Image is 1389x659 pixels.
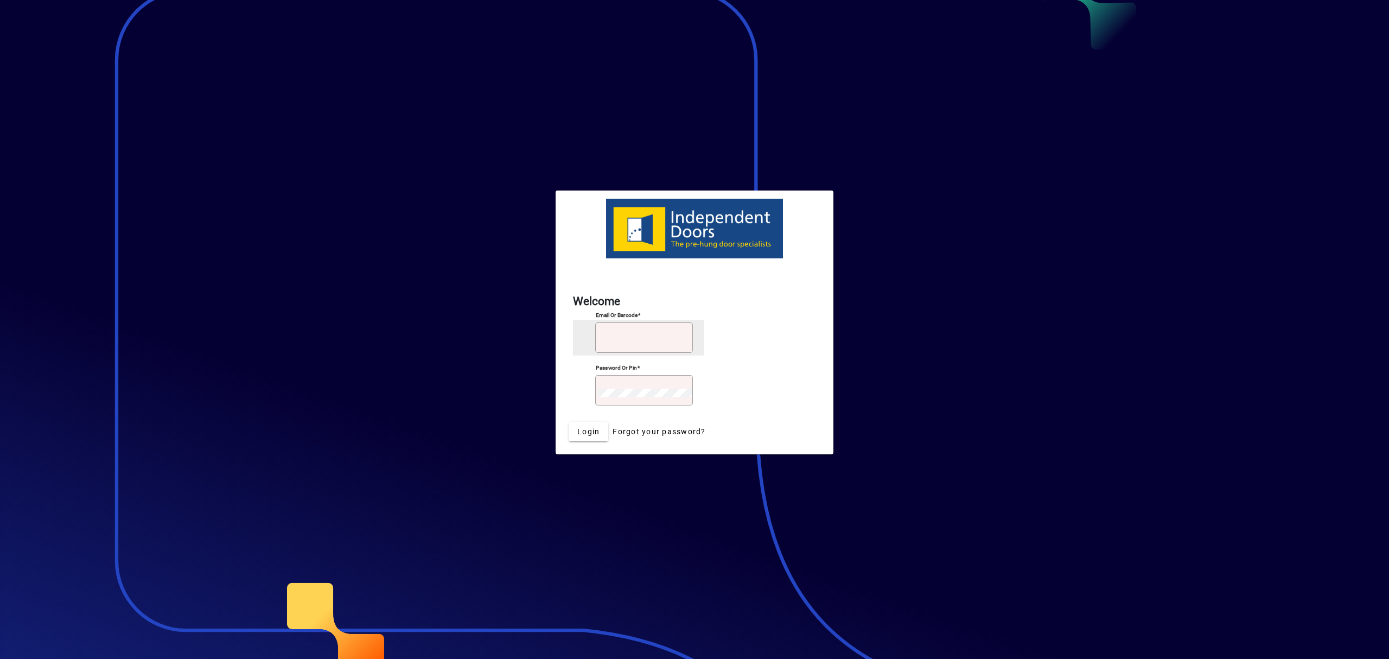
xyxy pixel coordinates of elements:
[608,422,710,441] a: Forgot your password?
[596,364,637,371] mat-label: Password or Pin
[596,312,638,318] mat-label: Email or Barcode
[577,426,600,438] span: Login
[573,293,816,311] h2: Welcome
[569,422,608,441] button: Login
[613,426,705,438] span: Forgot your password?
